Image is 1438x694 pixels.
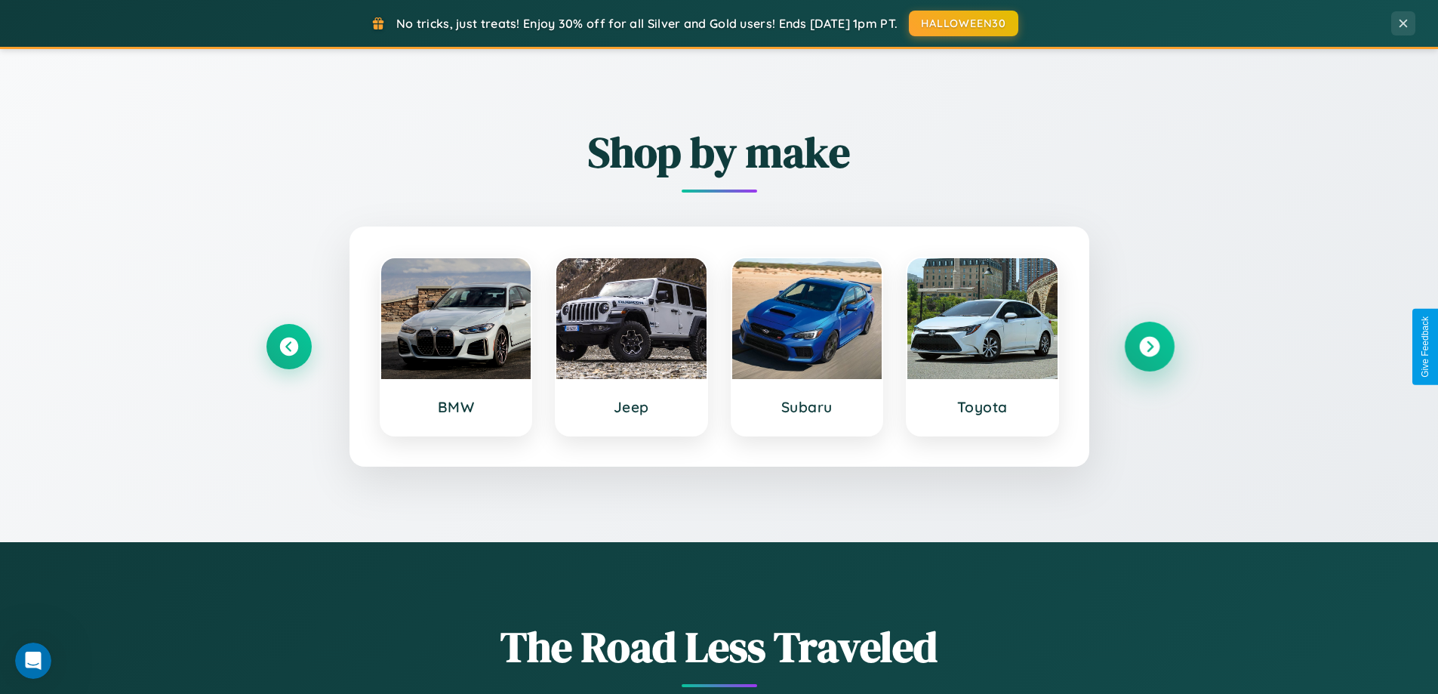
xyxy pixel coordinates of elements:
h3: Subaru [747,398,867,416]
h3: Toyota [922,398,1042,416]
h3: BMW [396,398,516,416]
span: No tricks, just treats! Enjoy 30% off for all Silver and Gold users! Ends [DATE] 1pm PT. [396,16,898,31]
div: Give Feedback [1420,316,1430,378]
button: HALLOWEEN30 [909,11,1018,36]
iframe: Intercom live chat [15,643,51,679]
h3: Jeep [571,398,691,416]
h1: The Road Less Traveled [266,618,1172,676]
h2: Shop by make [266,123,1172,181]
